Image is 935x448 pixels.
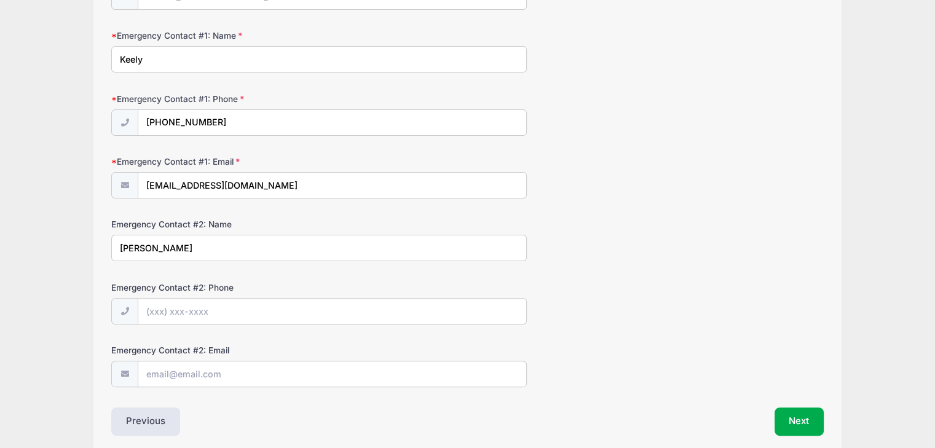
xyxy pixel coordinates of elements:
button: Previous [111,407,180,436]
input: (xxx) xxx-xxxx [138,109,527,136]
button: Next [775,407,824,436]
label: Emergency Contact #1: Phone [111,93,349,105]
label: Emergency Contact #2: Name [111,218,349,230]
input: email@email.com [138,172,527,198]
input: email@email.com [138,361,527,387]
label: Emergency Contact #2: Phone [111,281,349,294]
label: Emergency Contact #1: Name [111,29,349,42]
label: Emergency Contact #1: Email [111,155,349,168]
label: Emergency Contact #2: Email [111,344,349,356]
input: (xxx) xxx-xxxx [138,298,527,324]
